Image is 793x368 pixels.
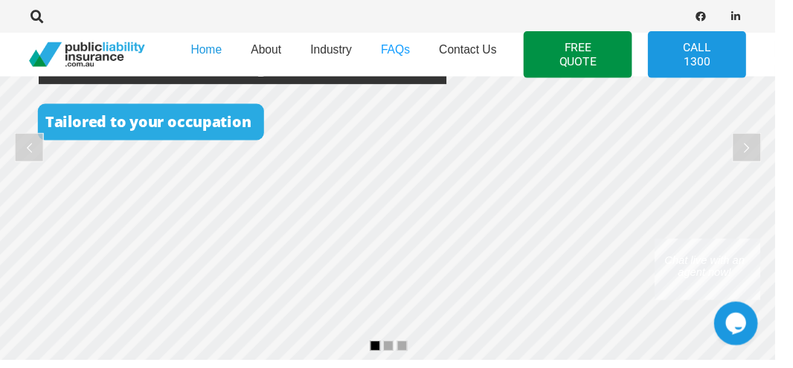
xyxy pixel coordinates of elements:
[663,32,763,80] a: Call 1300
[30,43,148,69] a: pli_logotransparent
[434,29,523,83] a: Contact Us
[707,7,728,28] a: Facebook
[23,10,53,24] a: Search
[390,45,420,57] span: FAQs
[242,29,303,83] a: About
[536,32,646,80] a: FREE QUOTE
[375,29,434,83] a: FAQs
[195,45,227,57] span: Home
[742,7,763,28] a: LinkedIn
[180,29,242,83] a: Home
[257,45,288,57] span: About
[731,309,778,353] iframe: chat widget
[318,45,360,57] span: Industry
[670,244,778,307] iframe: chat widget
[303,29,375,83] a: Industry
[449,45,508,57] span: Contact Us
